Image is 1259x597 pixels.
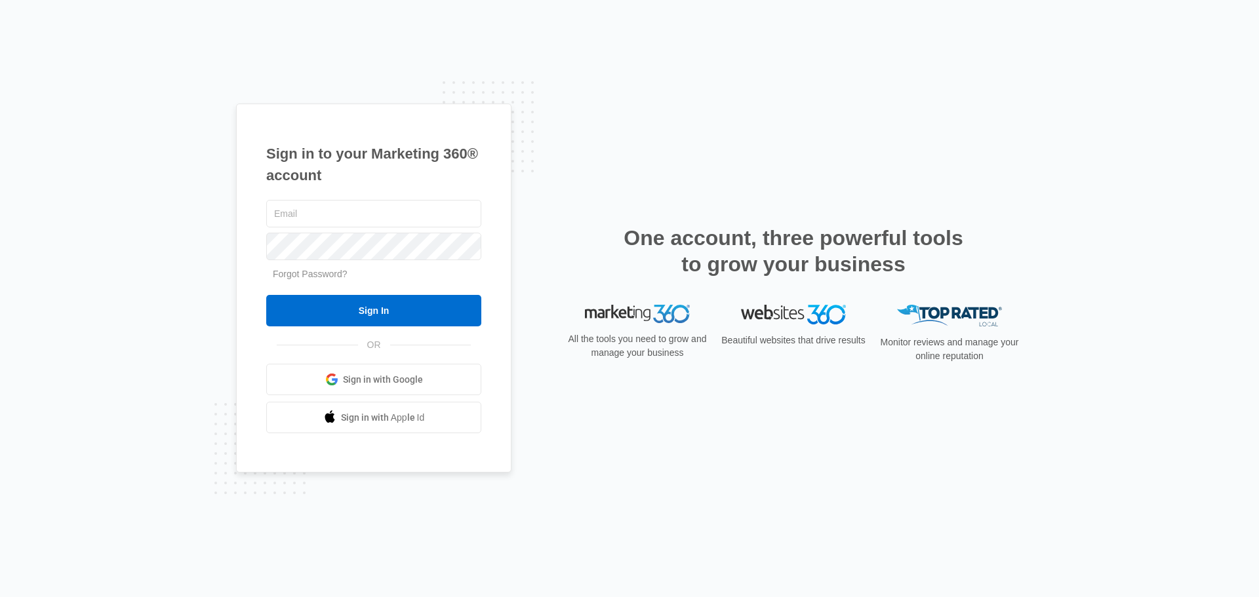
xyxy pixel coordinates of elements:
[266,200,481,227] input: Email
[266,295,481,326] input: Sign In
[585,305,690,323] img: Marketing 360
[720,334,867,347] p: Beautiful websites that drive results
[564,332,711,360] p: All the tools you need to grow and manage your business
[266,143,481,186] h1: Sign in to your Marketing 360® account
[876,336,1023,363] p: Monitor reviews and manage your online reputation
[266,402,481,433] a: Sign in with Apple Id
[741,305,846,324] img: Websites 360
[620,225,967,277] h2: One account, three powerful tools to grow your business
[343,373,423,387] span: Sign in with Google
[341,411,425,425] span: Sign in with Apple Id
[358,338,390,352] span: OR
[897,305,1002,326] img: Top Rated Local
[273,269,348,279] a: Forgot Password?
[266,364,481,395] a: Sign in with Google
